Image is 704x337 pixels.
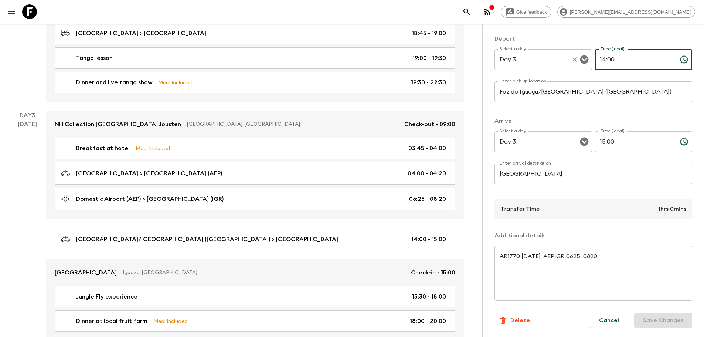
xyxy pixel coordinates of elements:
button: Delete [494,313,534,328]
p: Meal Included [136,144,170,152]
a: Domestic Airport (AEP) > [GEOGRAPHIC_DATA] (IGR)06:25 - 08:20 [55,188,455,210]
p: [GEOGRAPHIC_DATA]/[GEOGRAPHIC_DATA] ([GEOGRAPHIC_DATA]) > [GEOGRAPHIC_DATA] [76,235,338,244]
button: Open [579,137,589,147]
p: Breakfast at hotel [76,144,130,153]
p: 18:00 - 20:00 [410,317,446,326]
a: [GEOGRAPHIC_DATA] > [GEOGRAPHIC_DATA] (AEP)04:00 - 04:20 [55,162,455,185]
span: Give feedback [512,9,551,15]
p: 14:00 - 15:00 [411,235,446,244]
p: Arrive [494,117,692,125]
button: Choose time, selected time is 3:00 PM [677,134,691,149]
button: Open [579,54,589,65]
p: Dinner at local fruit farm [76,317,147,326]
label: Time (local) [600,46,624,52]
p: NH Collection [GEOGRAPHIC_DATA] Jousten [55,120,181,129]
p: 19:00 - 19:30 [412,54,446,63]
p: 18:45 - 19:00 [412,29,446,38]
p: Delete [510,316,530,325]
label: Time (local) [600,128,624,134]
button: menu [4,4,19,19]
label: Select a day [500,128,526,134]
p: Dinner and live tango show [76,78,152,87]
label: Enter arrival destination [500,160,551,166]
p: 19:30 - 22:30 [411,78,446,87]
p: 1hrs 0mins [658,205,686,213]
p: [GEOGRAPHIC_DATA], [GEOGRAPHIC_DATA] [187,121,398,128]
p: Additional details [494,231,692,240]
p: Check-out - 09:00 [404,120,455,129]
p: Depart [494,34,692,43]
span: [PERSON_NAME][EMAIL_ADDRESS][DOMAIN_NAME] [566,9,695,15]
p: Check-in - 15:00 [411,268,455,277]
button: Choose time, selected time is 2:00 PM [677,52,691,67]
p: [GEOGRAPHIC_DATA] > [GEOGRAPHIC_DATA] [76,29,206,38]
p: Tango lesson [76,54,113,63]
a: NH Collection [GEOGRAPHIC_DATA] Jousten[GEOGRAPHIC_DATA], [GEOGRAPHIC_DATA]Check-out - 09:00 [46,111,464,138]
a: Give feedback [501,6,551,18]
a: Dinner at local fruit farmMeal Included18:00 - 20:00 [55,310,455,332]
p: 04:00 - 04:20 [408,169,446,178]
label: Enter pick up location [500,78,547,84]
p: Meal Included [158,78,193,87]
button: Clear [569,54,580,65]
p: 03:45 - 04:00 [408,144,446,153]
a: [GEOGRAPHIC_DATA]Iguazu, [GEOGRAPHIC_DATA]Check-in - 15:00 [46,259,464,286]
a: Dinner and live tango showMeal Included19:30 - 22:30 [55,72,455,93]
a: Jungle Fly experience15:30 - 18:00 [55,286,455,307]
a: Breakfast at hotelMeal Included03:45 - 04:00 [55,138,455,159]
label: Select a day [500,46,526,52]
button: Cancel [590,313,628,328]
div: [PERSON_NAME][EMAIL_ADDRESS][DOMAIN_NAME] [557,6,695,18]
p: [GEOGRAPHIC_DATA] > [GEOGRAPHIC_DATA] (AEP) [76,169,222,178]
a: [GEOGRAPHIC_DATA] > [GEOGRAPHIC_DATA]18:45 - 19:00 [55,22,455,44]
p: [GEOGRAPHIC_DATA] [55,268,117,277]
p: Day 3 [9,111,46,120]
a: [GEOGRAPHIC_DATA]/[GEOGRAPHIC_DATA] ([GEOGRAPHIC_DATA]) > [GEOGRAPHIC_DATA]14:00 - 15:00 [55,228,455,250]
p: Jungle Fly experience [76,292,137,301]
p: Iguazu, [GEOGRAPHIC_DATA] [123,269,405,276]
p: 15:30 - 18:00 [412,292,446,301]
p: 06:25 - 08:20 [409,195,446,203]
button: search adventures [459,4,474,19]
input: hh:mm [595,131,674,152]
a: Tango lesson19:00 - 19:30 [55,47,455,69]
input: hh:mm [595,49,674,70]
p: Transfer Time [500,205,540,213]
p: Meal Included [153,317,188,325]
p: Domestic Airport (AEP) > [GEOGRAPHIC_DATA] (IGR) [76,195,224,203]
